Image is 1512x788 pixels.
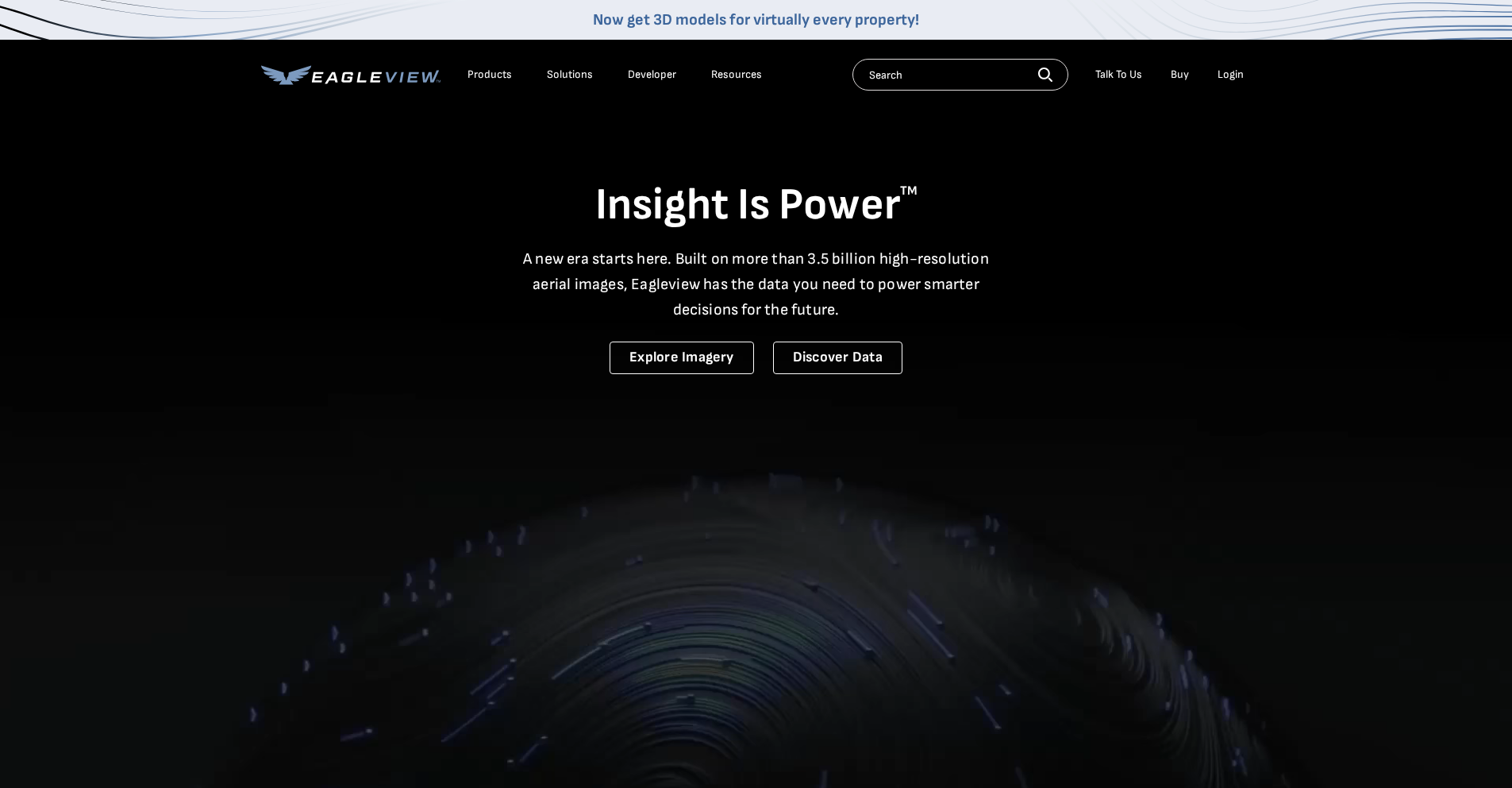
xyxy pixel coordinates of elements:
[593,10,919,29] a: Now get 3D models for virtually every property!
[1171,68,1189,82] a: Buy
[628,68,676,82] a: Developer
[711,68,762,82] div: Resources
[610,342,754,374] a: Explore Imagery
[852,59,1068,91] input: Search
[773,342,902,374] a: Discover Data
[900,183,918,199] sup: TM
[1218,68,1244,82] div: Login
[547,68,593,82] div: Solutions
[514,246,999,323] p: A new era starts here. Built on more than 3.5 billion high-resolution aerial images, Eagleview ha...
[1095,68,1142,82] div: Talk To Us
[467,68,512,82] div: Products
[261,178,1252,234] h1: Insight Is Power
